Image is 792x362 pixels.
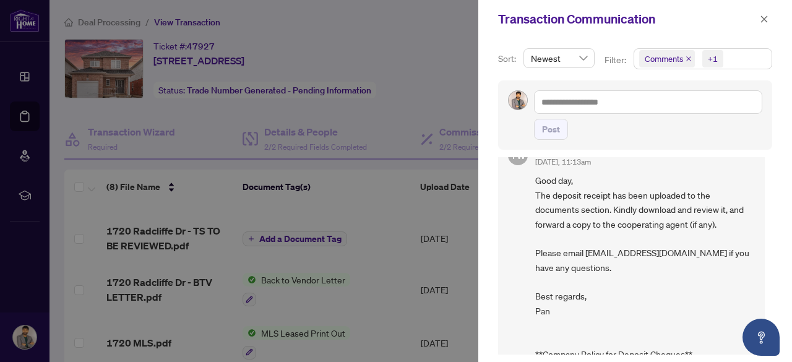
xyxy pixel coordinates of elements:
span: close [686,56,692,62]
span: Comments [645,53,683,65]
div: +1 [708,53,718,65]
button: Open asap [742,319,780,356]
button: Post [534,119,568,140]
div: Transaction Communication [498,10,756,28]
span: close [760,15,768,24]
p: Filter: [605,53,628,67]
span: Comments [639,50,695,67]
span: [DATE], 11:13am [535,157,591,166]
p: Sort: [498,52,519,66]
img: Profile Icon [509,91,527,110]
span: Newest [531,49,587,67]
